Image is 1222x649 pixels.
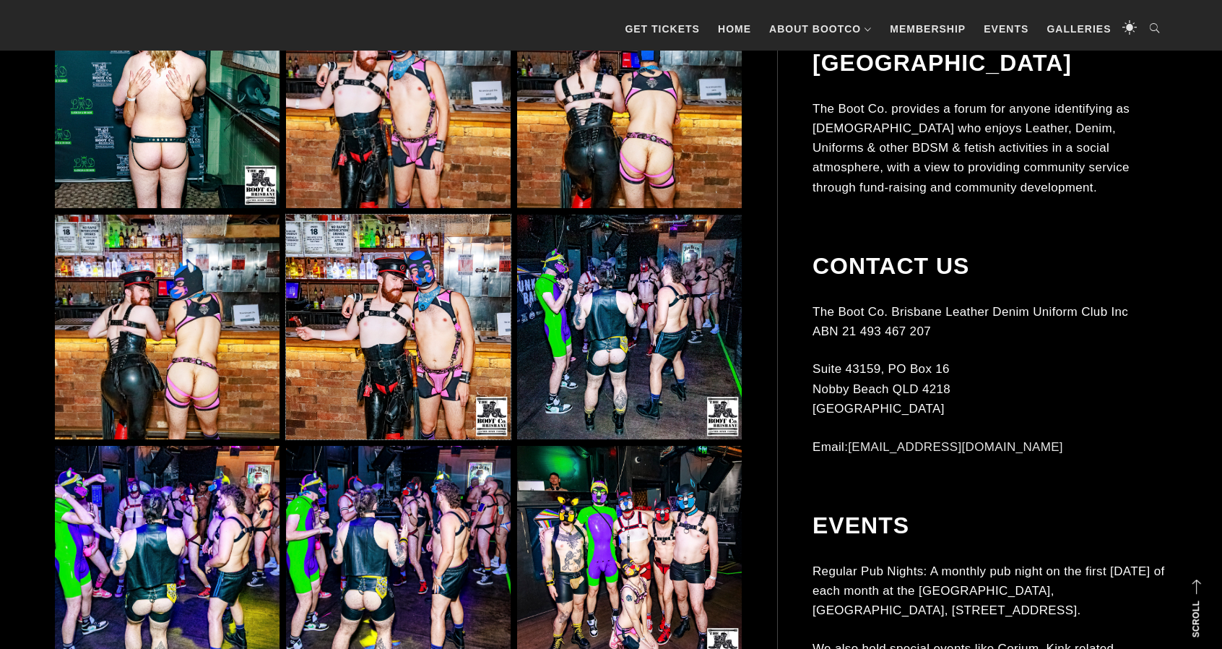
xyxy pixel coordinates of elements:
p: Suite 43159, PO Box 16 Nobby Beach QLD 4218 [GEOGRAPHIC_DATA] [812,359,1166,418]
a: Events [976,7,1036,51]
a: Galleries [1039,7,1118,51]
p: The Boot Co. provides a forum for anyone identifying as [DEMOGRAPHIC_DATA] who enjoys Leather, De... [812,99,1166,197]
a: GET TICKETS [617,7,707,51]
a: About BootCo [762,7,879,51]
h2: Events [812,512,1166,539]
strong: Scroll [1191,601,1201,637]
p: Email: [812,437,1166,457]
a: Membership [883,7,973,51]
p: The Boot Co. Brisbane Leather Denim Uniform Club Inc ABN 21 493 467 207 [812,302,1166,341]
a: [EMAIL_ADDRESS][DOMAIN_NAME] [848,440,1063,454]
h2: Contact Us [812,252,1166,280]
a: Home [711,7,758,51]
p: Regular Pub Nights: A monthly pub night on the first [DATE] of each month at the [GEOGRAPHIC_DATA... [812,562,1166,621]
